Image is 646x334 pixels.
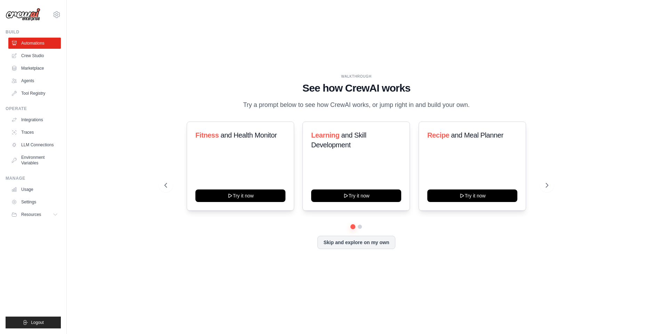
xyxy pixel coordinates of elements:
a: LLM Connections [8,139,61,150]
a: Settings [8,196,61,208]
span: Fitness [195,131,219,139]
a: Marketplace [8,63,61,74]
a: Integrations [8,114,61,125]
span: and Health Monitor [220,131,277,139]
span: and Meal Planner [451,131,503,139]
div: WALKTHROUGH [164,74,548,79]
div: Build [6,29,61,35]
div: Operate [6,106,61,111]
button: Try it now [311,189,401,202]
button: Skip and explore on my own [317,236,395,249]
span: and Skill Development [311,131,366,149]
a: Agents [8,75,61,86]
img: Logo [6,8,40,21]
button: Try it now [195,189,285,202]
button: Logout [6,317,61,328]
span: Recipe [427,131,449,139]
a: Automations [8,38,61,49]
a: Usage [8,184,61,195]
h1: See how CrewAI works [164,82,548,94]
a: Traces [8,127,61,138]
span: Logout [31,320,44,325]
button: Resources [8,209,61,220]
p: Try a prompt below to see how CrewAI works, or jump right in and build your own. [240,100,473,110]
a: Environment Variables [8,152,61,169]
span: Resources [21,212,41,217]
a: Crew Studio [8,50,61,61]
span: Learning [311,131,339,139]
a: Tool Registry [8,88,61,99]
button: Try it now [427,189,517,202]
div: Manage [6,176,61,181]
